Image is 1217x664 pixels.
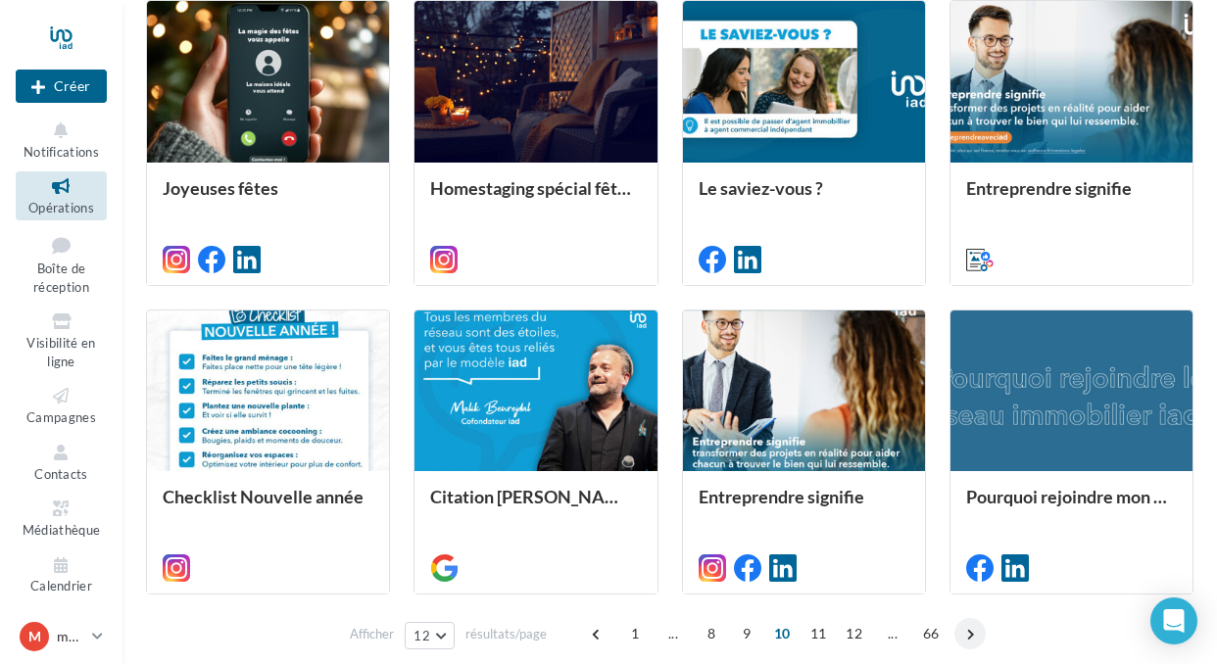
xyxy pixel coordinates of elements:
[16,381,107,429] a: Campagnes
[16,171,107,219] a: Opérations
[657,618,689,649] span: ...
[16,494,107,542] a: Médiathèque
[766,618,799,649] span: 10
[28,200,94,215] span: Opérations
[731,618,762,649] span: 9
[430,178,641,217] div: Homestaging spécial fêtes
[350,625,394,643] span: Afficher
[696,618,727,649] span: 8
[16,307,107,373] a: Visibilité en ligne
[465,625,547,643] span: résultats/page
[16,70,107,103] div: Nouvelle campagne
[23,522,101,538] span: Médiathèque
[16,550,107,598] a: Calendrier
[163,178,373,217] div: Joyeuses fêtes
[915,618,948,649] span: 66
[30,579,92,594] span: Calendrier
[803,618,835,649] span: 11
[33,261,89,295] span: Boîte de réception
[163,487,373,526] div: Checklist Nouvelle année
[619,618,651,649] span: 1
[26,335,95,369] span: Visibilité en ligne
[1150,597,1197,644] div: Open Intercom Messenger
[838,618,870,649] span: 12
[16,70,107,103] button: Créer
[414,628,430,643] span: 12
[16,228,107,300] a: Boîte de réception
[26,409,96,425] span: Campagnes
[966,178,1177,217] div: Entreprendre signifie
[699,178,909,217] div: Le saviez-vous ?
[16,116,107,164] button: Notifications
[16,618,107,655] a: m marionfaure_iad
[24,144,99,160] span: Notifications
[966,487,1177,526] div: Pourquoi rejoindre mon équipe chez iad ?
[699,487,909,526] div: Entreprendre signifie
[877,618,908,649] span: ...
[28,627,41,646] span: m
[405,622,455,649] button: 12
[34,466,88,482] span: Contacts
[16,438,107,486] a: Contacts
[430,487,641,526] div: Citation [PERSON_NAME]
[57,627,84,646] p: marionfaure_iad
